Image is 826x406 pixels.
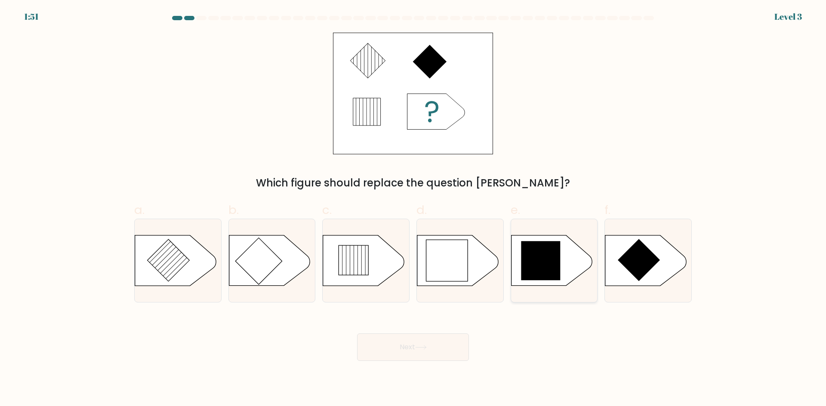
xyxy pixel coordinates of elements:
[604,201,610,218] span: f.
[416,201,427,218] span: d.
[322,201,332,218] span: c.
[228,201,239,218] span: b.
[357,333,469,361] button: Next
[774,10,802,23] div: Level 3
[134,201,145,218] span: a.
[139,175,687,191] div: Which figure should replace the question [PERSON_NAME]?
[24,10,39,23] div: 1:51
[511,201,520,218] span: e.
